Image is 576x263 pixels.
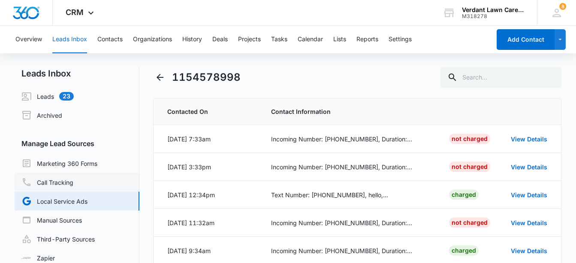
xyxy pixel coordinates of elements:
a: Zapier [21,254,55,263]
button: Contacts [97,26,123,53]
a: View Details [511,163,547,171]
a: View Details [511,247,547,254]
button: Projects [238,26,261,53]
span: CRM [66,8,84,17]
a: Archived [21,110,62,120]
div: Incoming Number: [PHONE_NUMBER], Duration: 00:00:44 [271,135,429,144]
a: Third-Party Sources [21,234,95,244]
h3: Manage Lead Sources [15,138,139,149]
div: Not Charged [449,134,490,144]
div: Text Number: [PHONE_NUMBER], hello, [STREET_ADDRESS] is a large lot and needs complete cleanup an... [271,190,429,199]
button: Calendar [298,26,323,53]
h1: 1154578998 [172,70,241,85]
button: Back [153,70,167,84]
a: View Details [511,135,547,143]
div: Incoming Number: [PHONE_NUMBER], Duration: 00:00:07 [271,218,429,227]
div: account id [462,13,525,19]
div: [DATE] 12:34pm [167,190,215,199]
button: Organizations [133,26,172,53]
div: Not Charged [449,162,490,172]
a: Local Service Ads [21,196,87,206]
button: Overview [15,26,42,53]
span: Contacted On [167,107,250,116]
button: Reports [356,26,378,53]
button: Tasks [271,26,287,53]
a: Leads23 [21,91,74,101]
div: account name [462,6,525,13]
a: View Details [511,219,547,226]
span: Contact Information [271,107,429,116]
div: Incoming Number: [PHONE_NUMBER], Duration: 00:00:23 [271,162,429,171]
input: Search... [440,67,561,88]
div: notifications count [559,3,566,10]
a: Call Tracking [21,177,73,187]
div: Not Charged [449,217,490,228]
h2: Leads Inbox [15,67,139,80]
a: Marketing 360 Forms [21,158,97,168]
button: History [182,26,202,53]
div: [DATE] 3:33pm [167,162,211,171]
div: Incoming Number: [PHONE_NUMBER], Duration: 00:00:10 [271,246,429,255]
button: Settings [389,26,412,53]
button: Add Contact [497,29,555,50]
div: Charged [449,245,479,256]
button: Leads Inbox [52,26,87,53]
div: [DATE] 11:32am [167,218,214,227]
button: Lists [333,26,346,53]
div: [DATE] 9:34am [167,246,211,255]
div: Charged [449,190,479,200]
a: View Details [511,191,547,199]
div: [DATE] 7:33am [167,135,211,144]
a: Manual Sources [21,215,82,225]
span: 8 [559,3,566,10]
button: Deals [212,26,228,53]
